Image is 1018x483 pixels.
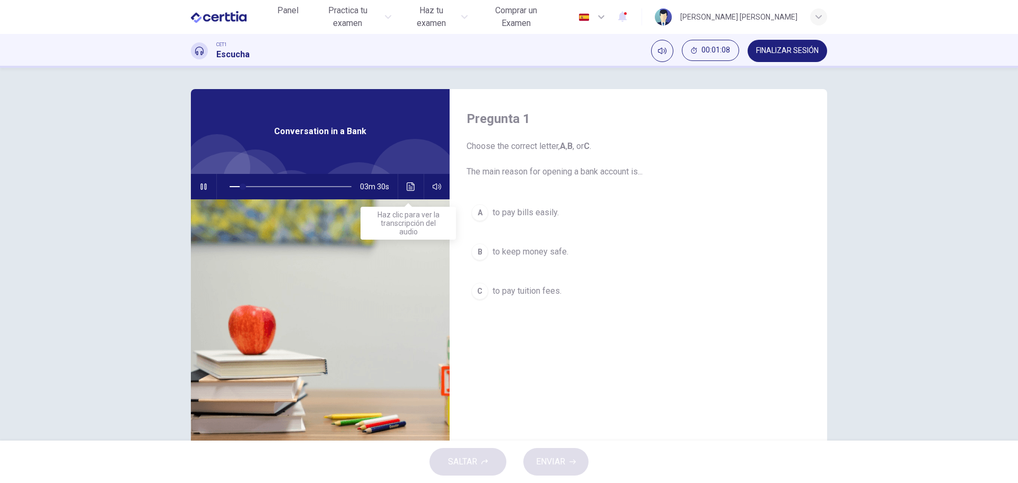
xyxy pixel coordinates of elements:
button: 00:01:08 [682,40,739,61]
button: Haz tu examen [400,1,471,33]
div: Silenciar [651,40,673,62]
img: Conversation in a Bank [191,199,450,458]
div: B [471,243,488,260]
span: Practica tu examen [313,4,382,30]
span: Panel [277,4,299,17]
button: Comprar un Examen [476,1,556,33]
button: Haz clic para ver la transcripción del audio [402,174,419,199]
span: Choose the correct letter, , , or . The main reason for opening a bank account is... [467,140,810,178]
b: C [584,141,590,151]
span: 03m 30s [360,174,398,199]
span: FINALIZAR SESIÓN [756,47,819,55]
a: CERTTIA logo [191,6,271,28]
h1: Escucha [216,48,250,61]
span: to keep money safe. [493,245,568,258]
img: es [577,13,591,21]
button: Practica tu examen [309,1,396,33]
div: Ocultar [682,40,739,62]
img: Profile picture [655,8,672,25]
div: A [471,204,488,221]
span: Haz tu examen [404,4,458,30]
span: to pay tuition fees. [493,285,561,297]
span: to pay bills easily. [493,206,559,219]
button: Bto keep money safe. [467,239,810,265]
a: Panel [271,1,305,33]
button: Ato pay bills easily. [467,199,810,226]
div: Haz clic para ver la transcripción del audio [361,207,456,240]
div: [PERSON_NAME] [PERSON_NAME] [680,11,797,23]
button: Cto pay tuition fees. [467,278,810,304]
b: A [560,141,566,151]
img: CERTTIA logo [191,6,247,28]
span: 00:01:08 [701,46,730,55]
button: FINALIZAR SESIÓN [748,40,827,62]
span: Comprar un Examen [480,4,552,30]
span: CET1 [216,41,227,48]
span: Conversation in a Bank [274,125,366,138]
h4: Pregunta 1 [467,110,810,127]
div: C [471,283,488,300]
button: Panel [271,1,305,20]
b: B [567,141,573,151]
